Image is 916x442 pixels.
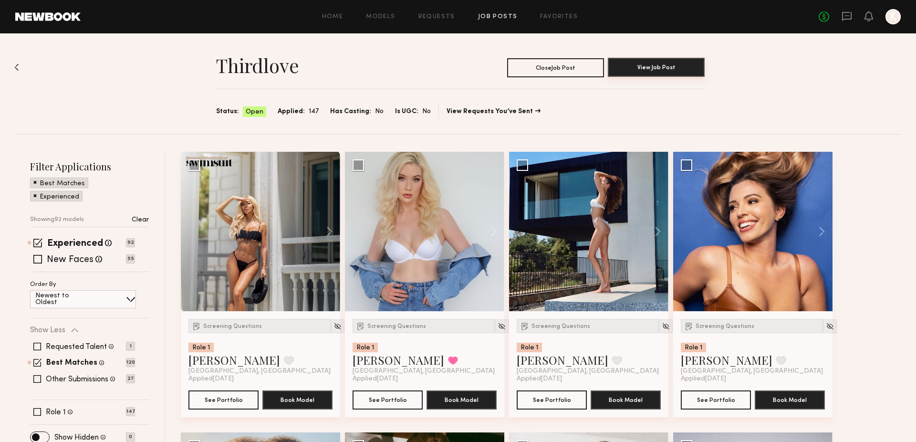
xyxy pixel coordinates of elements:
span: [GEOGRAPHIC_DATA], [GEOGRAPHIC_DATA] [188,368,331,375]
p: Experienced [40,194,79,200]
button: See Portfolio [517,390,587,410]
p: 27 [126,374,135,383]
span: Screening Questions [203,324,262,329]
span: Screening Questions [696,324,754,329]
a: Requests [418,14,455,20]
img: Submission Icon [520,321,530,331]
button: See Portfolio [353,390,423,410]
label: Show Hidden [54,434,99,442]
label: Experienced [47,239,103,249]
label: Other Submissions [46,376,108,383]
span: Status: [216,106,239,117]
p: 120 [126,358,135,367]
label: Best Matches [46,359,97,367]
a: Job Posts [478,14,518,20]
div: Role 1 [517,343,542,352]
img: Unhide Model [662,322,670,330]
span: Applied: [278,106,305,117]
button: CloseJob Post [507,58,604,77]
label: New Faces [47,255,94,265]
p: Showing 92 models [30,217,84,223]
a: K [885,9,901,24]
a: Models [366,14,395,20]
a: Book Model [591,395,661,403]
p: Best Matches [40,180,85,187]
span: [GEOGRAPHIC_DATA], [GEOGRAPHIC_DATA] [353,368,495,375]
button: See Portfolio [188,390,259,410]
p: 92 [126,238,135,247]
img: Submission Icon [684,321,694,331]
span: [GEOGRAPHIC_DATA], [GEOGRAPHIC_DATA] [517,368,659,375]
a: View Requests You’ve Sent [447,108,541,115]
h2: Filter Applications [30,160,149,173]
div: Applied [DATE] [353,375,497,383]
p: Clear [132,217,149,223]
a: Book Model [755,395,825,403]
button: See Portfolio [681,390,751,410]
img: Submission Icon [356,321,365,331]
img: Back to previous page [14,63,19,71]
span: Screening Questions [367,324,426,329]
img: Submission Icon [192,321,201,331]
a: Home [322,14,343,20]
div: Role 1 [188,343,214,352]
div: Role 1 [353,343,378,352]
a: Favorites [540,14,578,20]
h1: thirdlove [216,53,299,77]
span: Open [246,107,263,117]
a: [PERSON_NAME] [353,352,444,368]
img: Unhide Model [826,322,834,330]
span: Has Casting: [330,106,371,117]
button: Book Model [427,390,497,410]
a: [PERSON_NAME] [517,352,608,368]
span: No [375,106,384,117]
img: Unhide Model [333,322,342,330]
div: Applied [DATE] [681,375,825,383]
img: Unhide Model [498,322,506,330]
button: Book Model [591,390,661,410]
p: Show Less [30,326,65,334]
span: Is UGC: [395,106,418,117]
span: No [422,106,431,117]
span: 147 [309,106,319,117]
p: 1 [126,342,135,351]
a: [PERSON_NAME] [681,352,772,368]
a: Book Model [262,395,333,403]
button: Book Model [755,390,825,410]
p: 55 [126,254,135,263]
div: Applied [DATE] [188,375,333,383]
span: Screening Questions [531,324,590,329]
button: View Job Post [608,58,705,77]
a: Book Model [427,395,497,403]
p: 147 [126,407,135,416]
button: Book Model [262,390,333,410]
label: Requested Talent [46,343,107,351]
label: Role 1 [46,409,66,416]
p: Order By [30,282,56,288]
div: Applied [DATE] [517,375,661,383]
span: [GEOGRAPHIC_DATA], [GEOGRAPHIC_DATA] [681,368,823,375]
p: 0 [126,432,135,442]
p: Newest to Oldest [35,293,92,306]
a: [PERSON_NAME] [188,352,280,368]
div: Role 1 [681,343,706,352]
